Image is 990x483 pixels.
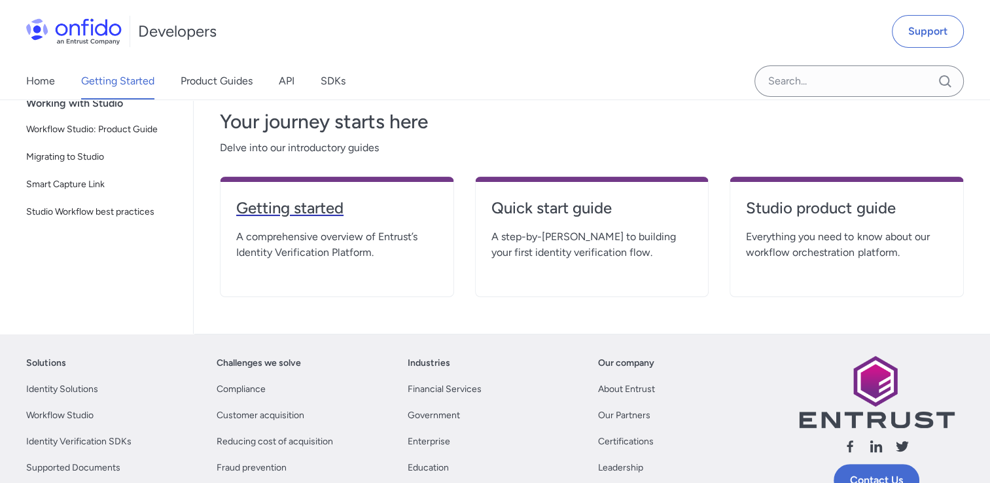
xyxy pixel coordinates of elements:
[321,63,345,99] a: SDKs
[217,408,304,423] a: Customer acquisition
[26,382,98,397] a: Identity Solutions
[746,198,947,219] h4: Studio product guide
[408,408,460,423] a: Government
[598,408,650,423] a: Our Partners
[491,198,693,229] a: Quick start guide
[754,65,964,97] input: Onfido search input field
[26,434,132,450] a: Identity Verification SDKs
[26,355,66,371] a: Solutions
[220,140,964,156] span: Delve into our introductory guides
[279,63,294,99] a: API
[868,438,884,454] svg: Follow us linkedin
[408,434,450,450] a: Enterprise
[26,122,177,137] span: Workflow Studio: Product Guide
[894,438,910,459] a: Follow us X (Twitter)
[21,199,183,225] a: Studio Workflow best practices
[408,460,449,476] a: Education
[26,460,120,476] a: Supported Documents
[798,355,955,428] img: Entrust logo
[26,63,55,99] a: Home
[217,382,266,397] a: Compliance
[894,438,910,454] svg: Follow us X (Twitter)
[81,63,154,99] a: Getting Started
[26,177,177,192] span: Smart Capture Link
[408,355,450,371] a: Industries
[236,198,438,219] h4: Getting started
[868,438,884,459] a: Follow us linkedin
[598,355,654,371] a: Our company
[26,408,94,423] a: Workflow Studio
[181,63,253,99] a: Product Guides
[26,90,188,116] div: Working with Studio
[236,198,438,229] a: Getting started
[21,116,183,143] a: Workflow Studio: Product Guide
[220,109,964,135] h3: Your journey starts here
[892,15,964,48] a: Support
[598,460,643,476] a: Leadership
[598,434,654,450] a: Certifications
[842,438,858,454] svg: Follow us facebook
[491,198,693,219] h4: Quick start guide
[842,438,858,459] a: Follow us facebook
[26,149,177,165] span: Migrating to Studio
[26,18,122,45] img: Onfido Logo
[408,382,482,397] a: Financial Services
[138,21,217,42] h1: Developers
[21,171,183,198] a: Smart Capture Link
[746,198,947,229] a: Studio product guide
[26,204,177,220] span: Studio Workflow best practices
[21,144,183,170] a: Migrating to Studio
[491,229,693,260] span: A step-by-[PERSON_NAME] to building your first identity verification flow.
[217,355,301,371] a: Challenges we solve
[746,229,947,260] span: Everything you need to know about our workflow orchestration platform.
[217,460,287,476] a: Fraud prevention
[217,434,333,450] a: Reducing cost of acquisition
[598,382,655,397] a: About Entrust
[236,229,438,260] span: A comprehensive overview of Entrust’s Identity Verification Platform.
